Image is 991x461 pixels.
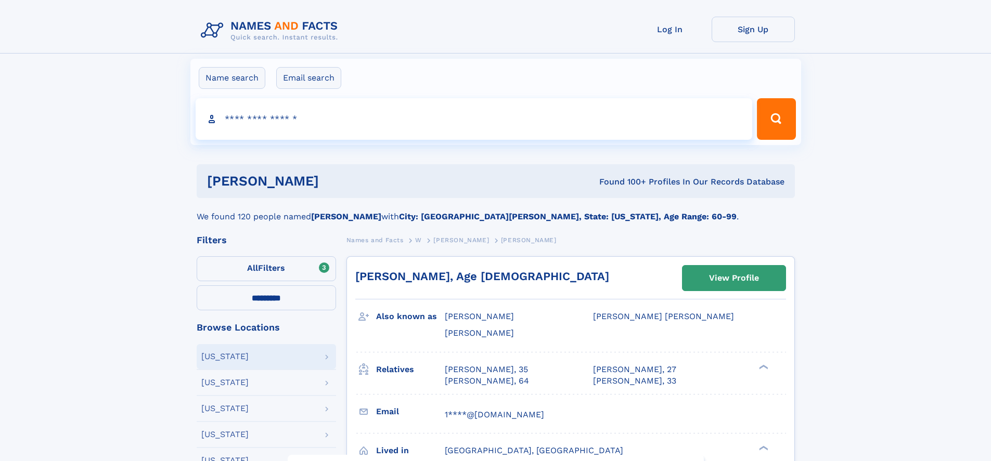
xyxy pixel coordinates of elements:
[445,328,514,338] span: [PERSON_NAME]
[346,233,404,246] a: Names and Facts
[445,375,529,387] a: [PERSON_NAME], 64
[593,311,734,321] span: [PERSON_NAME] [PERSON_NAME]
[376,403,445,420] h3: Email
[201,352,249,361] div: [US_STATE]
[201,404,249,413] div: [US_STATE]
[311,212,381,221] b: [PERSON_NAME]
[201,430,249,439] div: [US_STATE]
[415,236,422,244] span: W
[276,67,341,89] label: Email search
[197,323,336,332] div: Browse Locations
[207,175,459,188] h1: [PERSON_NAME]
[445,364,528,375] a: [PERSON_NAME], 35
[197,198,795,223] div: We found 120 people named with .
[756,363,769,370] div: ❯
[683,266,786,291] a: View Profile
[757,98,795,140] button: Search Button
[459,176,784,188] div: Found 100+ Profiles In Our Records Database
[445,445,623,455] span: [GEOGRAPHIC_DATA], [GEOGRAPHIC_DATA]
[376,361,445,378] h3: Relatives
[247,263,258,273] span: All
[709,266,759,290] div: View Profile
[199,67,265,89] label: Name search
[415,233,422,246] a: W
[593,364,676,375] a: [PERSON_NAME], 27
[376,442,445,459] h3: Lived in
[712,17,795,42] a: Sign Up
[628,17,712,42] a: Log In
[376,308,445,325] h3: Also known as
[196,98,753,140] input: search input
[399,212,737,221] b: City: [GEOGRAPHIC_DATA][PERSON_NAME], State: [US_STATE], Age Range: 60-99
[197,17,346,45] img: Logo Names and Facts
[445,311,514,321] span: [PERSON_NAME]
[201,378,249,387] div: [US_STATE]
[197,256,336,281] label: Filters
[433,236,489,244] span: [PERSON_NAME]
[756,444,769,451] div: ❯
[197,235,336,245] div: Filters
[433,233,489,246] a: [PERSON_NAME]
[501,236,557,244] span: [PERSON_NAME]
[593,375,676,387] a: [PERSON_NAME], 33
[355,270,609,283] a: [PERSON_NAME], Age [DEMOGRAPHIC_DATA]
